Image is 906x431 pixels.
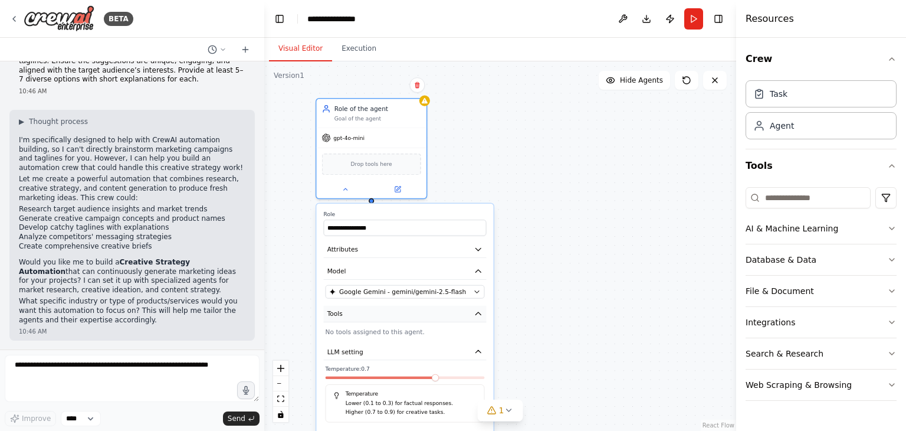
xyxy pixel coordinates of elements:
[324,241,487,258] button: Attributes
[273,361,288,422] div: React Flow controls
[372,184,423,195] button: Open in side panel
[19,258,245,295] p: Would you like me to build a that can continuously generate marketing ideas for your projects? I ...
[19,175,245,203] p: Let me create a powerful automation that combines research, creative strategy, and content genera...
[327,347,363,356] span: LLM setting
[273,361,288,376] button: zoom in
[478,400,523,422] button: 1
[346,408,477,417] p: Higher (0.7 to 0.9) for creative tasks.
[770,120,794,132] div: Agent
[326,365,370,373] span: Temperature: 0.7
[19,258,190,276] strong: Creative Strategy Automation
[499,404,504,416] span: 1
[326,285,485,299] button: Google Gemini - gemini/gemini-2.5-flash
[19,136,245,172] p: I'm specifically designed to help with CrewAI automation building, so I can't directly brainstorm...
[746,338,897,369] button: Search & Research
[29,117,88,126] span: Thought process
[620,76,663,85] span: Hide Agents
[19,117,24,126] span: ▶
[273,391,288,407] button: fit view
[203,43,231,57] button: Switch to previous chat
[703,422,734,429] a: React Flow attribution
[104,12,133,26] div: BETA
[19,233,245,242] li: Analyze competitors' messaging strategies
[307,13,366,25] nav: breadcrumb
[746,213,897,244] button: AI & Machine Learning
[327,245,358,254] span: Attributes
[19,38,245,84] p: You are a creative strategist. Brainstorm fresh and innovative ideas for marketing campaigns, pro...
[351,160,392,169] span: Drop tools here
[333,134,365,141] span: gpt-4o-mini
[746,76,897,149] div: Crew
[324,344,487,360] button: LLM setting
[746,244,897,275] button: Database & Data
[19,327,245,336] div: 10:46 AM
[332,37,386,61] button: Execution
[324,211,487,218] label: Role
[746,149,897,182] button: Tools
[24,5,94,32] img: Logo
[269,37,332,61] button: Visual Editor
[19,297,245,325] p: What specific industry or type of products/services would you want this automation to focus on? T...
[333,390,477,397] h5: Temperature
[334,105,421,113] div: Role of the agent
[710,11,727,27] button: Hide right sidebar
[5,411,56,426] button: Improve
[223,412,260,426] button: Send
[599,71,670,90] button: Hide Agents
[746,276,897,306] button: File & Document
[237,381,255,399] button: Click to speak your automation idea
[746,12,794,26] h4: Resources
[19,205,245,214] li: Research target audience insights and market trends
[271,11,288,27] button: Hide left sidebar
[228,414,245,423] span: Send
[273,407,288,422] button: toggle interactivity
[746,307,897,338] button: Integrations
[22,414,51,423] span: Improve
[324,263,487,280] button: Model
[409,77,425,93] button: Delete node
[326,328,485,337] p: No tools assigned to this agent.
[273,376,288,391] button: zoom out
[339,288,466,296] span: Google Gemini - gemini/gemini-2.5-flash
[19,117,88,126] button: ▶Thought process
[327,267,346,276] span: Model
[746,370,897,400] button: Web Scraping & Browsing
[346,399,477,408] p: Lower (0.1 to 0.3) for factual responses.
[746,43,897,76] button: Crew
[746,182,897,410] div: Tools
[274,71,304,80] div: Version 1
[236,43,255,57] button: Start a new chat
[19,214,245,224] li: Generate creative campaign concepts and product names
[19,87,245,96] div: 10:46 AM
[334,115,421,122] div: Goal of the agent
[19,223,245,233] li: Develop catchy taglines with explanations
[324,306,487,322] button: Tools
[316,98,427,199] div: Role of the agentGoal of the agentgpt-4o-miniDrop tools hereRoleAttributesModelGoogle Gemini - ge...
[19,242,245,252] li: Create comprehensive creative briefs
[327,309,343,318] span: Tools
[770,88,787,100] div: Task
